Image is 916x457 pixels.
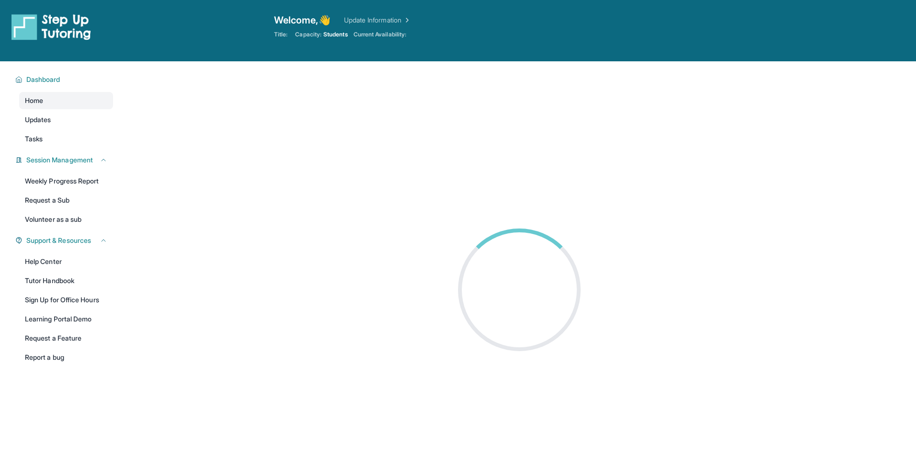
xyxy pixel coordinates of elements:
[23,155,107,165] button: Session Management
[295,31,321,38] span: Capacity:
[401,15,411,25] img: Chevron Right
[19,253,113,270] a: Help Center
[354,31,406,38] span: Current Availability:
[25,115,51,125] span: Updates
[19,310,113,328] a: Learning Portal Demo
[26,75,60,84] span: Dashboard
[19,111,113,128] a: Updates
[23,236,107,245] button: Support & Resources
[19,272,113,289] a: Tutor Handbook
[19,92,113,109] a: Home
[19,192,113,209] a: Request a Sub
[26,155,93,165] span: Session Management
[323,31,348,38] span: Students
[23,75,107,84] button: Dashboard
[11,13,91,40] img: logo
[25,134,43,144] span: Tasks
[274,13,331,27] span: Welcome, 👋
[19,349,113,366] a: Report a bug
[19,291,113,308] a: Sign Up for Office Hours
[19,130,113,148] a: Tasks
[26,236,91,245] span: Support & Resources
[19,330,113,347] a: Request a Feature
[19,172,113,190] a: Weekly Progress Report
[25,96,43,105] span: Home
[274,31,287,38] span: Title:
[19,211,113,228] a: Volunteer as a sub
[344,15,411,25] a: Update Information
